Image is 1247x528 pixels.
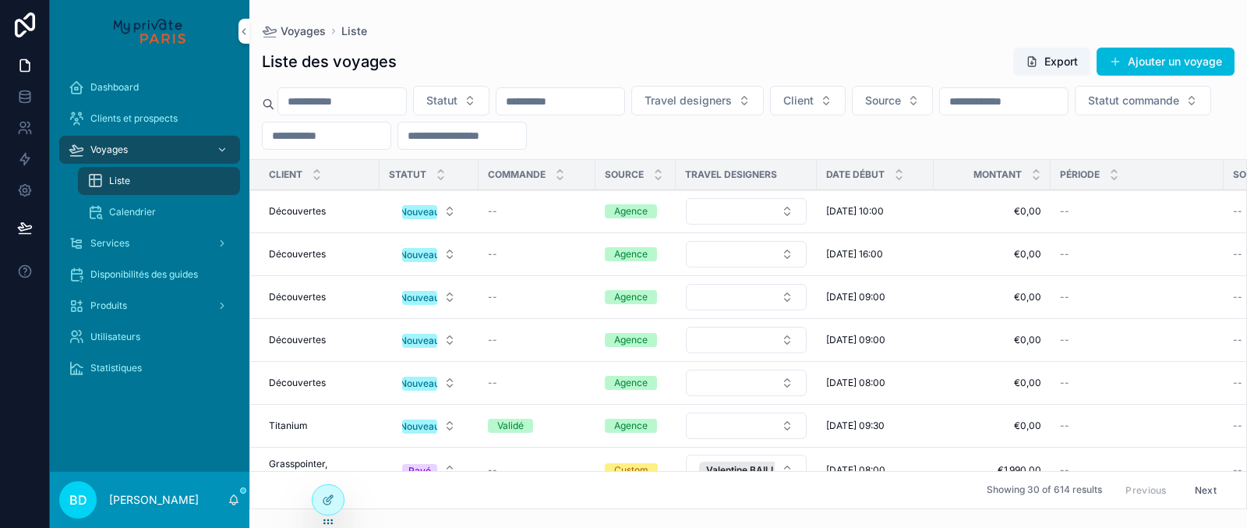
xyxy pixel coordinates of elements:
[389,197,469,226] a: Select Button
[389,455,469,485] a: Select Button
[605,376,666,390] a: Agence
[614,463,648,477] div: Custom
[685,168,777,181] span: Travel designers
[826,377,885,389] span: [DATE] 08:00
[262,23,326,39] a: Voyages
[341,23,367,39] span: Liste
[685,197,807,225] a: Select Button
[631,86,764,115] button: Select Button
[943,291,1041,303] a: €0,00
[269,248,326,260] span: Découvertes
[685,326,807,354] a: Select Button
[826,377,924,389] a: [DATE] 08:00
[1233,420,1242,432] span: --
[1060,334,1069,346] span: --
[390,283,468,311] button: Select Button
[262,51,397,73] h1: Liste des voyages
[269,291,326,303] span: Découvertes
[488,248,497,260] span: --
[685,283,807,311] a: Select Button
[90,362,142,374] span: Statistiques
[686,413,807,439] button: Select Button
[269,168,302,181] span: Client
[90,81,139,94] span: Dashboard
[488,205,586,218] a: --
[488,334,586,346] a: --
[826,464,924,477] a: [DATE] 08:00
[1060,248,1214,260] a: --
[269,377,370,389] a: Découvertes
[400,248,440,262] div: Nouveau
[59,292,240,320] a: Produits
[686,455,807,486] button: Select Button
[783,93,814,108] span: Client
[390,412,468,440] button: Select Button
[109,206,156,218] span: Calendrier
[1233,334,1242,346] span: --
[78,167,240,195] a: Liste
[943,248,1041,260] span: €0,00
[114,19,185,44] img: App logo
[686,370,807,396] button: Select Button
[826,248,883,260] span: [DATE] 16:00
[488,377,586,389] a: --
[408,464,431,478] div: Payé
[488,419,586,433] a: Validé
[943,377,1041,389] span: €0,00
[269,377,326,389] span: Découvertes
[400,334,440,348] div: Nouveau
[1013,48,1090,76] button: Export
[269,334,326,346] span: Découvertes
[826,248,924,260] a: [DATE] 16:00
[390,197,468,225] button: Select Button
[685,454,807,487] a: Select Button
[1060,291,1214,303] a: --
[943,420,1041,432] a: €0,00
[605,204,666,218] a: Agence
[400,205,440,219] div: Nouveau
[269,334,370,346] a: Découvertes
[389,239,469,269] a: Select Button
[269,458,370,483] span: Grasspointer, [PERSON_NAME]
[1060,205,1069,218] span: --
[826,205,884,218] span: [DATE] 10:00
[605,333,666,347] a: Agence
[59,229,240,257] a: Services
[614,204,648,218] div: Agence
[686,198,807,225] button: Select Button
[1075,86,1211,115] button: Select Button
[685,240,807,268] a: Select Button
[90,331,140,343] span: Utilisateurs
[686,327,807,353] button: Select Button
[269,205,326,218] span: Découvertes
[605,419,666,433] a: Agence
[614,333,648,347] div: Agence
[1233,205,1242,218] span: --
[1060,420,1214,432] a: --
[770,86,846,115] button: Select Button
[943,205,1041,218] a: €0,00
[389,282,469,312] a: Select Button
[865,93,901,108] span: Source
[706,464,790,477] span: Valentine BAILLOT
[269,420,308,432] span: Titanium
[826,334,924,346] a: [DATE] 09:00
[943,464,1041,477] a: €1 990,00
[826,464,885,477] span: [DATE] 08:00
[1060,377,1069,389] span: --
[390,326,468,354] button: Select Button
[614,419,648,433] div: Agence
[389,325,469,355] a: Select Button
[69,491,87,509] span: BD
[1060,334,1214,346] a: --
[1060,377,1214,389] a: --
[826,291,885,303] span: [DATE] 09:00
[497,419,524,433] div: Validé
[109,492,199,508] p: [PERSON_NAME]
[488,464,586,477] a: --
[59,73,240,101] a: Dashboard
[685,369,807,397] a: Select Button
[943,334,1041,346] a: €0,00
[826,420,885,432] span: [DATE] 09:30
